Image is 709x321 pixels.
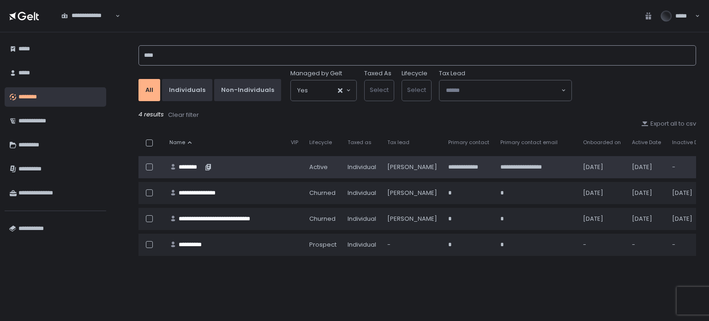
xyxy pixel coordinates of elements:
[221,86,274,94] div: Non-Individuals
[291,80,356,101] div: Search for option
[348,215,376,223] div: Individual
[61,20,114,29] input: Search for option
[290,69,342,78] span: Managed by Gelt
[169,139,185,146] span: Name
[446,86,560,95] input: Search for option
[632,189,661,197] div: [DATE]
[309,189,336,197] span: churned
[308,86,337,95] input: Search for option
[348,139,372,146] span: Taxed as
[309,163,328,171] span: active
[387,241,437,249] div: -
[309,215,336,223] span: churned
[309,139,332,146] span: Lifecycle
[672,215,706,223] div: [DATE]
[168,111,199,119] div: Clear filter
[632,215,661,223] div: [DATE]
[364,69,391,78] label: Taxed As
[672,139,706,146] span: Inactive Date
[387,215,437,223] div: [PERSON_NAME]
[583,163,621,171] div: [DATE]
[672,189,706,197] div: [DATE]
[402,69,427,78] label: Lifecycle
[297,86,308,95] span: Yes
[387,139,409,146] span: Tax lead
[309,241,336,249] span: prospect
[370,85,389,94] span: Select
[632,241,661,249] div: -
[162,79,212,101] button: Individuals
[348,189,376,197] div: Individual
[672,241,706,249] div: -
[138,110,696,120] div: 4 results
[387,189,437,197] div: [PERSON_NAME]
[214,79,281,101] button: Non-Individuals
[439,69,465,78] span: Tax Lead
[439,80,571,101] div: Search for option
[583,189,621,197] div: [DATE]
[169,86,205,94] div: Individuals
[632,139,661,146] span: Active Date
[583,215,621,223] div: [DATE]
[583,139,621,146] span: Onboarded on
[168,110,199,120] button: Clear filter
[338,88,342,93] button: Clear Selected
[641,120,696,128] button: Export all to csv
[138,79,160,101] button: All
[632,163,661,171] div: [DATE]
[145,86,153,94] div: All
[348,241,376,249] div: Individual
[387,163,437,171] div: [PERSON_NAME]
[500,139,558,146] span: Primary contact email
[348,163,376,171] div: Individual
[55,6,120,26] div: Search for option
[407,85,426,94] span: Select
[583,241,621,249] div: -
[672,163,706,171] div: -
[448,139,489,146] span: Primary contact
[291,139,298,146] span: VIP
